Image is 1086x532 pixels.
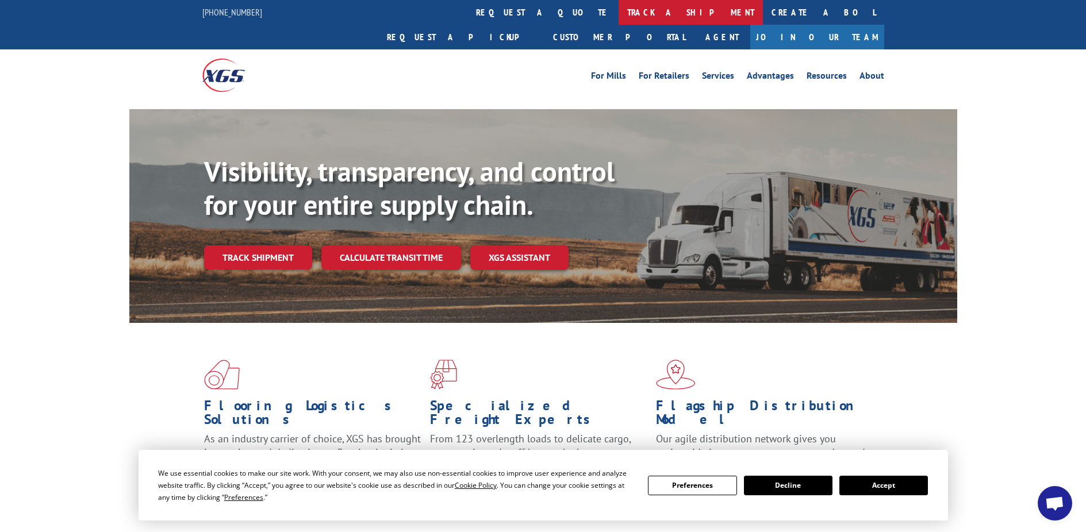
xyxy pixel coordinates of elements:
[139,450,948,521] div: Cookie Consent Prompt
[656,432,868,459] span: Our agile distribution network gives you nationwide inventory management on demand.
[694,25,750,49] a: Agent
[204,153,615,222] b: Visibility, transparency, and control for your entire supply chain.
[750,25,884,49] a: Join Our Team
[430,360,457,390] img: xgs-icon-focused-on-flooring-red
[202,6,262,18] a: [PHONE_NUMBER]
[747,71,794,84] a: Advantages
[430,432,647,483] p: From 123 overlength loads to delicate cargo, our experienced staff knows the best way to move you...
[158,467,634,503] div: We use essential cookies to make our site work. With your consent, we may also use non-essential ...
[470,245,569,270] a: XGS ASSISTANT
[656,360,696,390] img: xgs-icon-flagship-distribution-model-red
[204,432,421,473] span: As an industry carrier of choice, XGS has brought innovation and dedication to flooring logistics...
[839,476,928,495] button: Accept
[204,399,421,432] h1: Flooring Logistics Solutions
[744,476,832,495] button: Decline
[591,71,626,84] a: For Mills
[648,476,736,495] button: Preferences
[702,71,734,84] a: Services
[807,71,847,84] a: Resources
[321,245,461,270] a: Calculate transit time
[224,492,263,502] span: Preferences
[204,245,312,269] a: Track shipment
[378,25,544,49] a: Request a pickup
[1038,486,1072,521] a: Open chat
[204,360,240,390] img: xgs-icon-total-supply-chain-intelligence-red
[455,480,497,490] span: Cookie Policy
[639,71,689,84] a: For Retailers
[859,71,884,84] a: About
[656,399,873,432] h1: Flagship Distribution Model
[430,399,647,432] h1: Specialized Freight Experts
[544,25,694,49] a: Customer Portal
